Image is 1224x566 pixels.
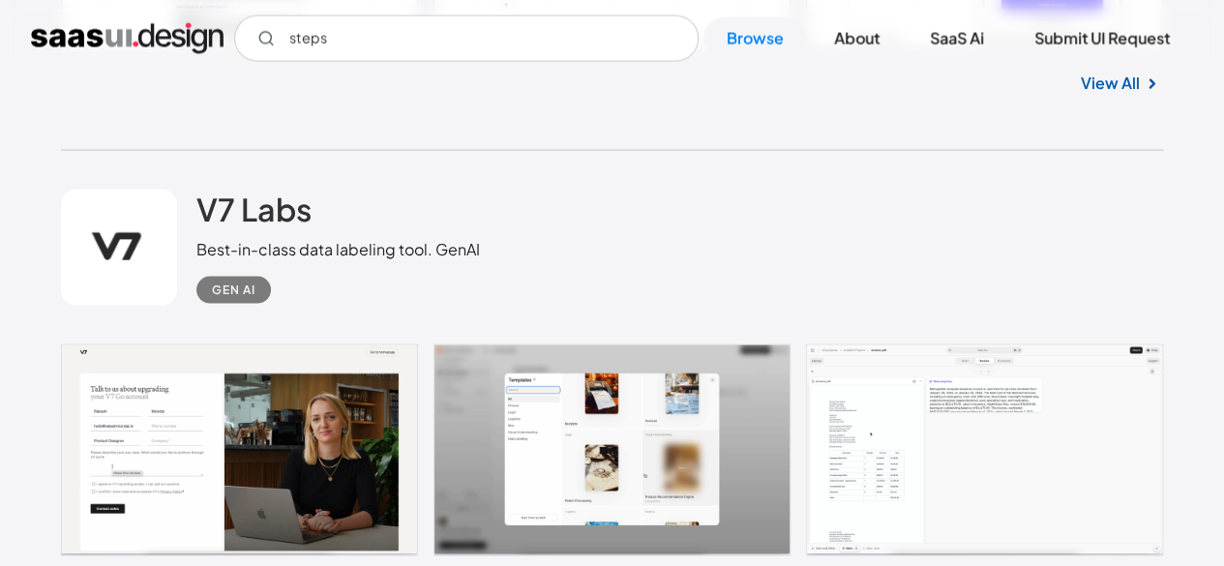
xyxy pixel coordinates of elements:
[196,190,312,228] h2: V7 Labs
[811,17,903,60] a: About
[234,15,699,62] input: Search UI designs you're looking for...
[703,17,807,60] a: Browse
[234,15,699,62] form: Email Form
[196,190,312,238] a: V7 Labs
[212,279,255,302] div: Gen AI
[907,17,1007,60] a: SaaS Ai
[196,238,480,261] div: Best-in-class data labeling tool. GenAI
[1011,17,1193,60] a: Submit UI Request
[1081,72,1140,95] a: View All
[31,23,224,54] a: home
